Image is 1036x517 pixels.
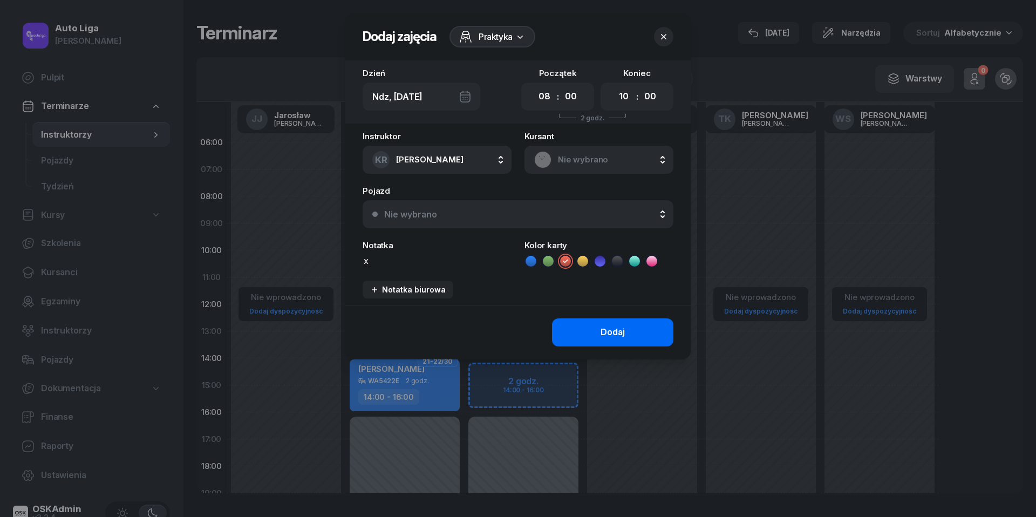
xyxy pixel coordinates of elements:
[396,154,464,165] span: [PERSON_NAME]
[557,90,559,103] div: :
[601,325,625,339] div: Dodaj
[363,146,512,174] button: KR[PERSON_NAME]
[363,281,453,298] button: Notatka biurowa
[370,285,446,294] div: Notatka biurowa
[384,210,437,219] div: Nie wybrano
[479,30,513,43] span: Praktyka
[363,200,673,228] button: Nie wybrano
[375,155,387,165] span: KR
[363,28,437,45] h2: Dodaj zajęcia
[552,318,673,346] button: Dodaj
[636,90,638,103] div: :
[558,153,664,167] span: Nie wybrano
